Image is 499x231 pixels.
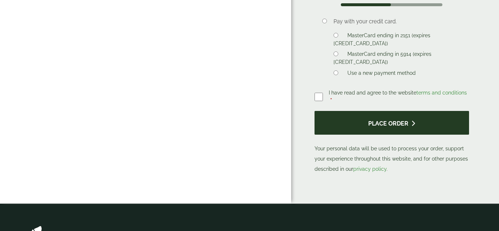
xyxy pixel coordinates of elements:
[315,111,469,174] p: Your personal data will be used to process your order, support your experience throughout this we...
[353,166,386,172] a: privacy policy
[334,32,430,49] label: MasterCard ending in 2151 (expires [CREDIT_CARD_DATA])
[344,70,419,78] label: Use a new payment method
[334,51,431,67] label: MasterCard ending in 5914 (expires [CREDIT_CARD_DATA])
[334,18,458,26] p: Pay with your credit card.
[315,111,469,135] button: Place order
[330,97,332,103] abbr: required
